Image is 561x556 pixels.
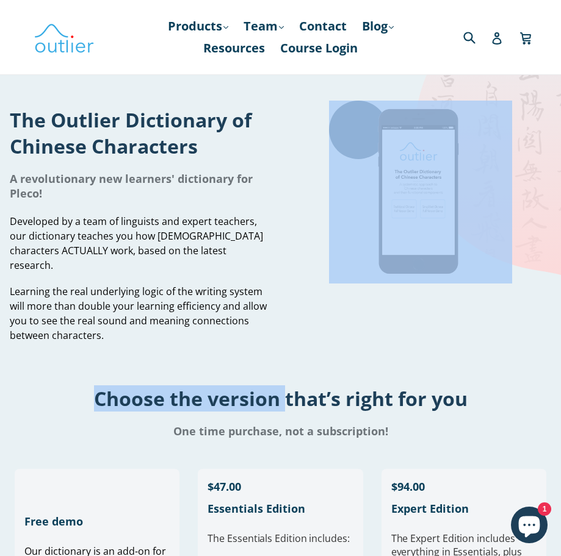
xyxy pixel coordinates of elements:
a: Products [162,15,234,37]
h1: The Outlier Dictionary of Chinese Characters [10,107,272,159]
a: Blog [356,15,400,37]
h1: A revolutionary new learners' dictionary for Pleco! [10,171,272,201]
span: $47.00 [208,479,241,494]
h1: Free demo [24,514,170,529]
img: Outlier Linguistics [34,20,95,55]
span: Learning the real underlying logic of the writing system will more than double your learning effi... [10,285,267,342]
a: Contact [293,15,353,37]
inbox-online-store-chat: Shopify online store chat [507,507,551,546]
span: $94.00 [391,479,425,494]
h1: Essentials Edition [208,501,353,516]
a: Course Login [274,37,364,59]
span: The Essentials Edition includes: [208,532,349,545]
a: Resources [197,37,271,59]
span: Developed by a team of linguists and expert teachers, our dictionary teaches you how [DEMOGRAPHIC... [10,215,263,272]
input: Search [460,24,494,49]
h1: Expert Edition [391,501,537,516]
a: Team [237,15,290,37]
